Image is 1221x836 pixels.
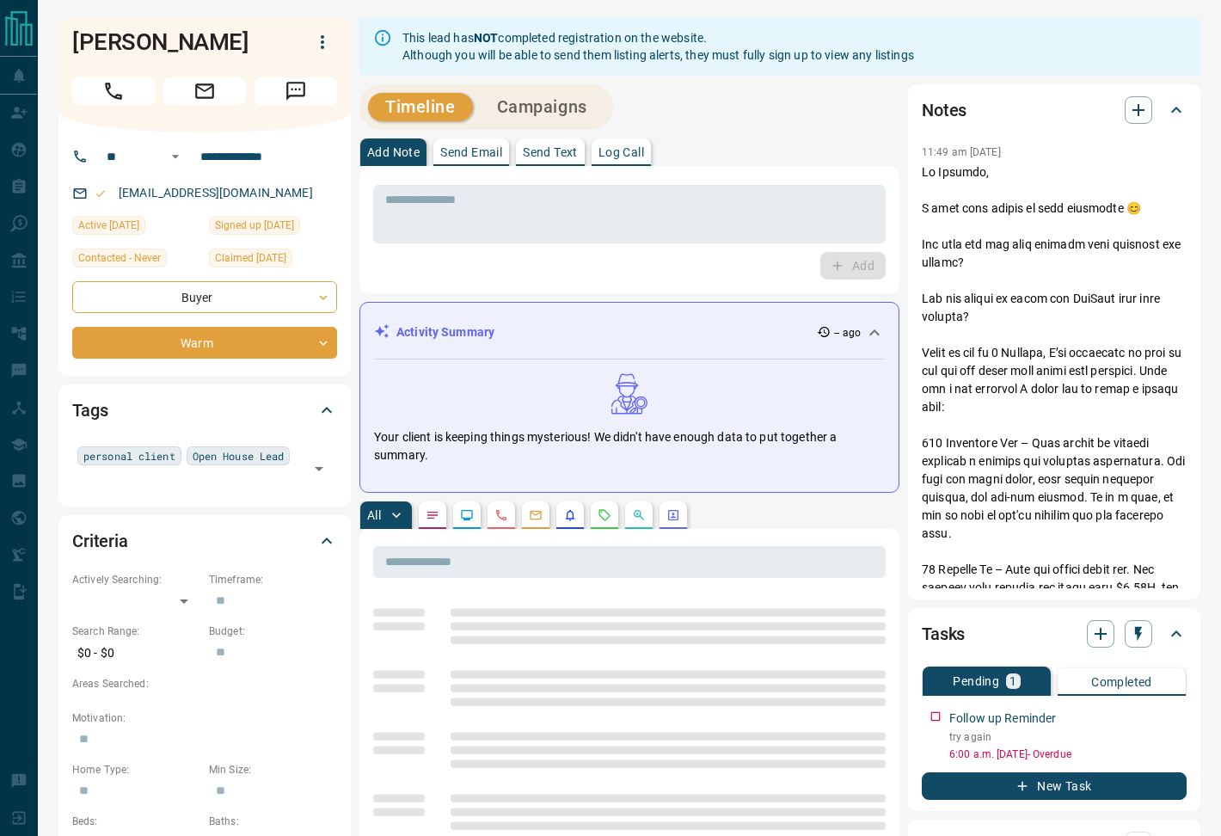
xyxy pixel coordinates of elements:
button: Timeline [368,93,473,121]
p: Your client is keeping things mysterious! We didn't have enough data to put together a summary. [374,428,885,464]
button: Open [165,146,186,167]
svg: Emails [529,508,543,522]
p: Baths: [209,814,337,829]
h1: [PERSON_NAME] [72,28,282,56]
p: Follow up Reminder [949,710,1056,728]
a: [EMAIL_ADDRESS][DOMAIN_NAME] [119,186,313,200]
p: Log Call [598,146,644,158]
h2: Notes [922,96,966,124]
p: Min Size: [209,762,337,778]
p: Send Text [523,146,578,158]
div: Notes [922,89,1187,131]
p: Search Range: [72,624,200,639]
p: Budget: [209,624,337,639]
p: Send Email [440,146,502,158]
p: Home Type: [72,762,200,778]
svg: Notes [426,508,439,522]
p: Areas Searched: [72,676,337,692]
svg: Calls [494,508,508,522]
h2: Tags [72,396,107,424]
div: Sat Mar 22 2025 [209,249,337,273]
p: 6:00 a.m. [DATE] - Overdue [949,747,1187,762]
strong: NOT [474,31,498,45]
button: Open [307,457,331,481]
h2: Criteria [72,527,128,555]
p: Timeframe: [209,572,337,587]
div: Sat Mar 22 2025 [209,216,337,240]
p: Beds: [72,814,200,829]
p: Pending [953,675,999,687]
p: Activity Summary [396,323,494,341]
span: Contacted - Never [78,249,161,267]
p: -- ago [834,325,861,341]
div: Tags [72,390,337,431]
div: Warm [72,327,337,359]
h2: Tasks [922,620,965,648]
span: personal client [83,447,175,464]
span: Claimed [DATE] [215,249,286,267]
svg: Agent Actions [666,508,680,522]
div: Sat Mar 22 2025 [72,216,200,240]
p: try again [949,729,1187,745]
span: Signed up [DATE] [215,217,294,234]
svg: Requests [598,508,611,522]
button: Campaigns [480,93,604,121]
span: Open House Lead [193,447,285,464]
button: New Task [922,772,1187,800]
p: $0 - $0 [72,639,200,667]
svg: Opportunities [632,508,646,522]
div: Tasks [922,613,1187,655]
svg: Email Valid [95,187,107,200]
div: Criteria [72,520,337,562]
p: Actively Searching: [72,572,200,587]
p: 11:49 am [DATE] [922,146,1001,158]
span: Message [255,77,337,105]
div: This lead has completed registration on the website. Although you will be able to send them listi... [402,22,914,71]
span: Call [72,77,155,105]
svg: Listing Alerts [563,508,577,522]
div: Activity Summary-- ago [374,317,885,348]
p: Completed [1091,676,1152,688]
p: 1 [1009,675,1016,687]
p: Add Note [367,146,420,158]
svg: Lead Browsing Activity [460,508,474,522]
span: Active [DATE] [78,217,139,234]
p: All [367,509,381,521]
span: Email [163,77,246,105]
p: Motivation: [72,710,337,726]
div: Buyer [72,281,337,313]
